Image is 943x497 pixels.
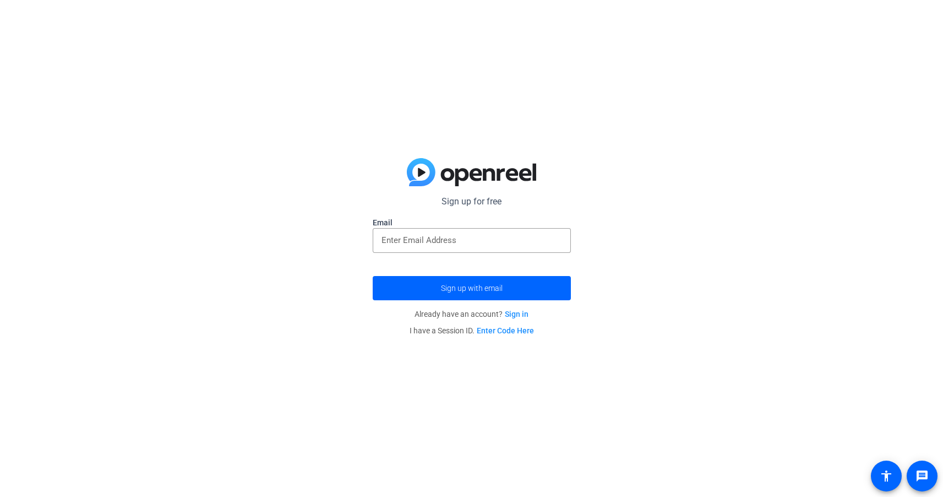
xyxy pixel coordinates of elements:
p: Sign up for free [373,195,571,208]
span: I have a Session ID. [410,326,534,335]
img: blue-gradient.svg [407,158,536,187]
mat-icon: message [915,469,929,483]
input: Enter Email Address [381,234,562,247]
mat-icon: accessibility [880,469,893,483]
span: Already have an account? [415,310,528,318]
a: Sign in [505,310,528,318]
label: Email [373,217,571,228]
button: Sign up with email [373,276,571,300]
a: Enter Code Here [477,326,534,335]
